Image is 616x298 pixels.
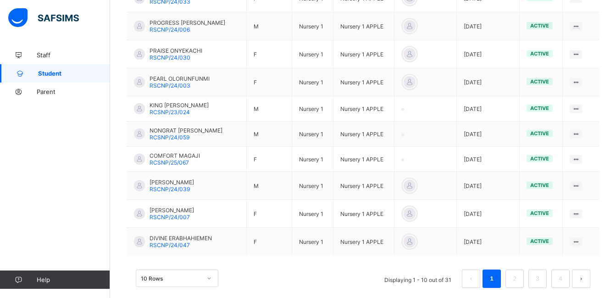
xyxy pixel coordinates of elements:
td: [DATE] [456,12,520,40]
span: RSCNP/24/030 [150,54,190,61]
span: active [530,50,549,57]
span: active [530,238,549,244]
td: Nursery 1 [292,40,333,68]
td: [DATE] [456,172,520,200]
span: active [530,130,549,137]
td: Nursery 1 [292,12,333,40]
div: 10 Rows [141,275,201,282]
td: [DATE] [456,200,520,228]
td: Nursery 1 APPLE [333,96,394,121]
span: RCSNP/24/059 [150,134,189,141]
td: [DATE] [456,40,520,68]
a: 2 [510,273,519,285]
a: 1 [487,273,496,285]
span: DIVINE ERABHAHIEMEN [150,235,212,242]
td: Nursery 1 [292,121,333,147]
img: safsims [8,8,79,28]
td: Nursery 1 APPLE [333,172,394,200]
td: F [246,228,292,256]
span: NONGRAT [PERSON_NAME] [150,127,222,134]
li: 下一页 [572,270,590,288]
span: RCSNP/23/024 [150,109,190,116]
a: 3 [533,273,542,285]
span: RSCNP/24/003 [150,82,190,89]
span: Staff [37,51,110,59]
td: [DATE] [456,96,520,121]
td: Nursery 1 APPLE [333,68,394,96]
td: Nursery 1 [292,68,333,96]
li: 2 [505,270,524,288]
td: M [246,12,292,40]
td: M [246,172,292,200]
span: Parent [37,88,110,95]
td: F [246,68,292,96]
td: [DATE] [456,147,520,172]
td: Nursery 1 APPLE [333,40,394,68]
span: [PERSON_NAME] [150,179,194,186]
li: 3 [528,270,547,288]
span: active [530,22,549,29]
td: Nursery 1 APPLE [333,12,394,40]
td: F [246,40,292,68]
span: RCSNP/25/067 [150,159,189,166]
span: COMFORT MAGAJI [150,152,200,159]
span: Student [38,70,110,77]
td: F [246,147,292,172]
span: [PERSON_NAME] [150,207,194,214]
span: KING [PERSON_NAME] [150,102,209,109]
span: active [530,78,549,85]
td: F [246,200,292,228]
td: [DATE] [456,228,520,256]
td: M [246,121,292,147]
td: Nursery 1 [292,96,333,121]
span: Help [37,276,110,283]
td: Nursery 1 APPLE [333,121,394,147]
td: Nursery 1 APPLE [333,200,394,228]
span: PEARL OLORUNFUNMI [150,75,210,82]
span: RSCNP/24/007 [150,214,190,221]
span: active [530,155,549,162]
span: RSCNP/24/006 [150,26,190,33]
li: 1 [483,270,501,288]
a: 4 [556,273,565,285]
li: 上一页 [462,270,480,288]
td: Nursery 1 APPLE [333,147,394,172]
span: active [530,105,549,111]
td: Nursery 1 [292,200,333,228]
span: PRAISE ONYEKACHI [150,47,202,54]
span: PROGRESS [PERSON_NAME] [150,19,225,26]
td: Nursery 1 APPLE [333,228,394,256]
span: active [530,210,549,216]
td: Nursery 1 [292,147,333,172]
span: active [530,182,549,188]
td: [DATE] [456,121,520,147]
td: Nursery 1 [292,172,333,200]
td: M [246,96,292,121]
button: next page [572,270,590,288]
span: RSCNP/24/047 [150,242,190,248]
td: Nursery 1 [292,228,333,256]
td: [DATE] [456,68,520,96]
span: RSCNP/24/039 [150,186,190,193]
li: 4 [551,270,570,288]
button: prev page [462,270,480,288]
li: Displaying 1 - 10 out of 31 [377,270,458,288]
